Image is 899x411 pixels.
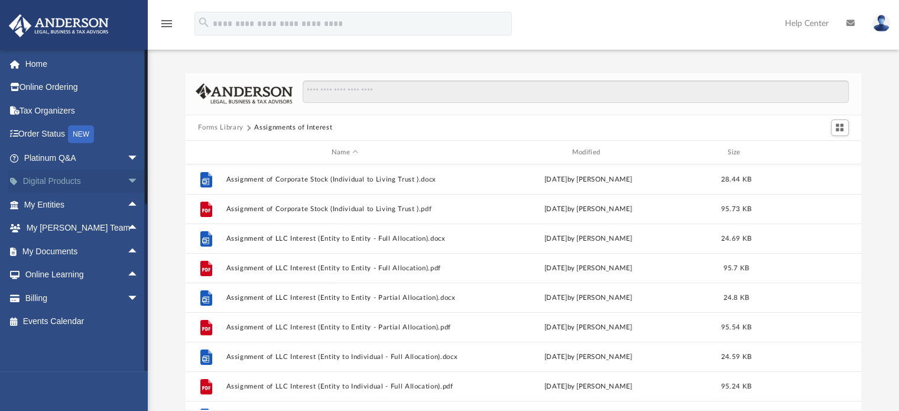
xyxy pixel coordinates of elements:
[225,147,463,158] div: Name
[469,204,707,215] div: [DATE] by [PERSON_NAME]
[127,216,151,241] span: arrow_drop_up
[127,286,151,310] span: arrow_drop_down
[254,122,332,133] button: Assignments of Interest
[8,146,157,170] a: Platinum Q&Aarrow_drop_down
[8,76,157,99] a: Online Ordering
[226,383,464,390] button: Assignment of LLC Interest (Entity to Individual - Full Allocation).pdf
[8,122,157,147] a: Order StatusNEW
[721,354,751,360] span: 24.59 KB
[226,235,464,242] button: Assignment of LLC Interest (Entity to Entity - Full Allocation).docx
[127,146,151,170] span: arrow_drop_down
[721,176,751,183] span: 28.44 KB
[721,206,751,212] span: 95.73 KB
[198,122,243,133] button: Forms Library
[8,170,157,193] a: Digital Productsarrow_drop_down
[68,125,94,143] div: NEW
[723,265,749,271] span: 95.7 KB
[160,17,174,31] i: menu
[8,193,157,216] a: My Entitiesarrow_drop_up
[226,353,464,361] button: Assignment of LLC Interest (Entity to Individual - Full Allocation).docx
[469,352,707,363] div: [DATE] by [PERSON_NAME]
[8,263,151,287] a: Online Learningarrow_drop_up
[765,147,848,158] div: id
[469,381,707,392] div: [DATE] by [PERSON_NAME]
[226,205,464,213] button: Assignment of Corporate Stock (Individual to Living Trust ).pdf
[8,216,151,240] a: My [PERSON_NAME] Teamarrow_drop_up
[127,240,151,264] span: arrow_drop_up
[127,263,151,287] span: arrow_drop_up
[127,170,151,194] span: arrow_drop_down
[226,264,464,272] button: Assignment of LLC Interest (Entity to Entity - Full Allocation).pdf
[721,324,751,331] span: 95.54 KB
[5,14,112,37] img: Anderson Advisors Platinum Portal
[127,193,151,217] span: arrow_drop_up
[186,164,862,409] div: grid
[469,174,707,185] div: [DATE] by [PERSON_NAME]
[226,323,464,331] button: Assignment of LLC Interest (Entity to Entity - Partial Allocation).pdf
[226,176,464,183] button: Assignment of Corporate Stock (Individual to Living Trust ).docx
[8,99,157,122] a: Tax Organizers
[226,294,464,302] button: Assignment of LLC Interest (Entity to Entity - Partial Allocation).docx
[303,80,848,103] input: Search files and folders
[8,310,157,334] a: Events Calendar
[831,119,849,136] button: Switch to Grid View
[160,22,174,31] a: menu
[190,147,220,158] div: id
[469,234,707,244] div: [DATE] by [PERSON_NAME]
[712,147,760,158] div: Size
[872,15,890,32] img: User Pic
[197,16,210,29] i: search
[8,240,151,263] a: My Documentsarrow_drop_up
[469,293,707,303] div: [DATE] by [PERSON_NAME]
[723,295,749,301] span: 24.8 KB
[721,235,751,242] span: 24.69 KB
[469,322,707,333] div: [DATE] by [PERSON_NAME]
[721,383,751,390] span: 95.24 KB
[469,263,707,274] div: [DATE] by [PERSON_NAME]
[8,286,157,310] a: Billingarrow_drop_down
[469,147,707,158] div: Modified
[8,52,157,76] a: Home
